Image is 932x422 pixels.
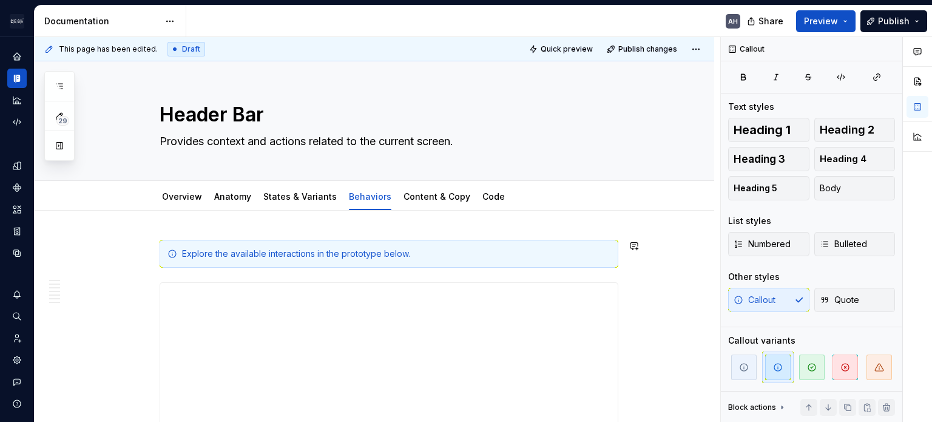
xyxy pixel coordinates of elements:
div: Other styles [728,271,780,283]
span: Body [820,182,841,194]
span: Share [758,15,783,27]
div: States & Variants [258,183,342,209]
button: Notifications [7,285,27,304]
div: Content & Copy [399,183,475,209]
a: Storybook stories [7,222,27,241]
div: Code [478,183,510,209]
span: Publish [878,15,910,27]
img: 572984b3-56a8-419d-98bc-7b186c70b928.png [10,14,24,29]
a: Code [482,191,505,202]
div: List styles [728,215,771,227]
a: Settings [7,350,27,370]
a: Invite team [7,328,27,348]
a: Data sources [7,243,27,263]
a: Assets [7,200,27,219]
a: Overview [162,191,202,202]
button: Numbered [728,232,809,256]
a: Analytics [7,90,27,110]
button: Heading 1 [728,118,809,142]
button: Contact support [7,372,27,392]
button: Preview [796,10,856,32]
a: Behaviors [349,191,391,202]
button: Heading 2 [814,118,896,142]
span: 29 [56,116,69,126]
button: Bulleted [814,232,896,256]
span: Heading 3 [734,153,785,165]
div: Explore the available interactions in the prototype below. [182,248,610,260]
button: Heading 4 [814,147,896,171]
span: Preview [804,15,838,27]
a: Documentation [7,69,27,88]
span: Publish changes [618,44,677,54]
textarea: Provides context and actions related to the current screen. [157,132,616,151]
button: Quick preview [525,41,598,58]
div: Anatomy [209,183,256,209]
button: Heading 3 [728,147,809,171]
div: Text styles [728,101,774,113]
a: Components [7,178,27,197]
span: Heading 2 [820,124,874,136]
a: States & Variants [263,191,337,202]
div: Callout variants [728,335,795,347]
textarea: Header Bar [157,100,616,129]
span: Quote [820,294,859,306]
button: Body [814,176,896,200]
a: Content & Copy [404,191,470,202]
span: Bulleted [820,238,867,250]
button: Publish [860,10,927,32]
a: Design tokens [7,156,27,175]
button: Quote [814,288,896,312]
span: Draft [182,44,200,54]
div: Block actions [728,399,787,416]
span: Numbered [734,238,791,250]
button: Search ⌘K [7,307,27,326]
a: Home [7,47,27,66]
button: Heading 5 [728,176,809,200]
div: AH [728,16,738,26]
button: Share [741,10,791,32]
div: Block actions [728,403,776,412]
span: This page has been edited. [59,44,158,54]
span: Heading 5 [734,182,777,194]
span: Heading 4 [820,153,866,165]
button: Publish changes [603,41,683,58]
a: Code automation [7,112,27,132]
span: Heading 1 [734,124,791,136]
div: Documentation [44,15,159,27]
div: Overview [157,183,207,209]
span: Quick preview [541,44,593,54]
a: Anatomy [214,191,251,202]
div: Behaviors [344,183,396,209]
